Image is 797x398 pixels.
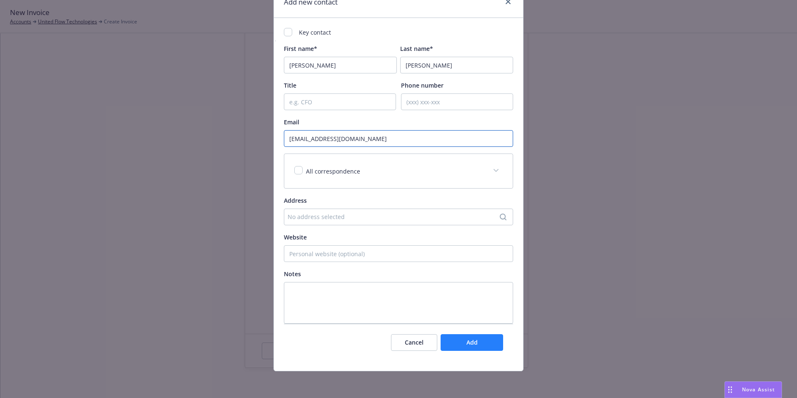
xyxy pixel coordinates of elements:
[441,334,503,351] button: Add
[284,209,513,225] button: No address selected
[284,118,299,126] span: Email
[299,28,331,37] span: Key contact
[288,212,501,221] div: No address selected
[284,154,513,188] div: All correspondence
[500,214,506,220] svg: Search
[401,81,444,89] span: Phone number
[400,45,433,53] span: Last name*
[466,338,478,346] span: Add
[284,233,307,241] span: Website
[284,45,317,53] span: First name*
[725,382,735,398] div: Drag to move
[724,381,782,398] button: Nova Assist
[284,245,513,262] input: Personal website (optional)
[284,130,513,147] input: example@email.com
[284,57,397,73] input: First Name
[284,93,396,110] input: e.g. CFO
[742,386,775,393] span: Nova Assist
[284,270,301,278] span: Notes
[401,93,513,110] input: (xxx) xxx-xxx
[405,338,424,346] span: Cancel
[306,167,360,175] span: All correspondence
[400,57,513,73] input: Last Name
[284,81,296,89] span: Title
[284,196,307,204] span: Address
[391,334,437,351] button: Cancel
